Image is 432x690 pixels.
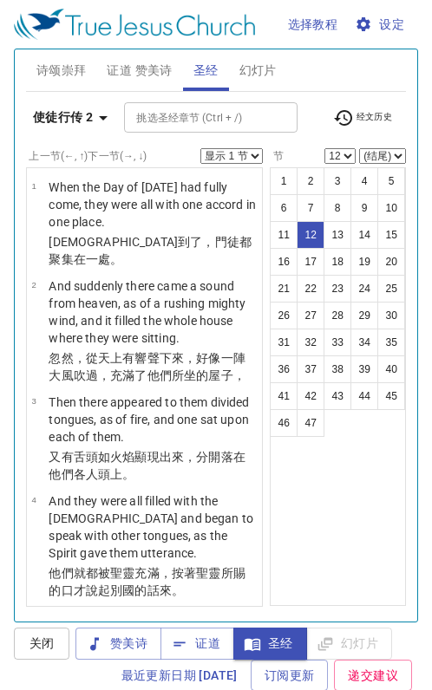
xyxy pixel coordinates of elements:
[239,60,277,81] span: 幻灯片
[270,151,284,161] label: 节
[333,107,393,128] span: 经文历史
[270,409,298,437] button: 46
[86,252,122,266] wg1909: 一處
[377,329,405,356] button: 35
[377,167,405,195] button: 5
[110,252,122,266] wg846: 。
[270,221,298,249] button: 11
[174,633,220,654] span: 证道
[288,14,338,36] span: 选择教程
[49,179,257,231] p: When the Day of [DATE] had fully come, they were all with one accord in one place.
[270,275,298,303] button: 21
[121,665,238,687] span: 最近更新日期 [DATE]
[324,355,351,383] button: 38
[74,252,123,266] wg3661: 在
[31,495,36,504] span: 4
[14,9,255,40] img: True Jesus Church
[350,221,378,249] button: 14
[377,382,405,410] button: 45
[49,566,245,597] wg4151: 充滿
[297,355,324,383] button: 37
[75,628,161,660] button: 赞美诗
[134,368,245,382] wg3650: 了他們所
[350,167,378,195] button: 4
[350,275,378,303] button: 24
[49,566,245,597] wg40: 靈
[86,583,184,597] wg669: 說
[184,368,245,382] wg2258: 坐
[348,665,398,687] span: 递交建议
[29,151,147,161] label: 上一节 (←, ↑) 下一节 (→, ↓)
[297,194,324,222] button: 7
[324,382,351,410] button: 43
[351,9,411,41] button: 设定
[31,280,36,290] span: 2
[270,329,298,356] button: 31
[297,167,324,195] button: 2
[160,583,184,597] wg1100: 來。
[36,60,87,81] span: 诗颂崇拜
[358,14,404,36] span: 设定
[297,409,324,437] button: 47
[377,275,405,303] button: 25
[49,450,245,481] wg5616: 火焰
[26,101,121,133] button: 使徒行传 2
[14,628,69,660] button: 关闭
[49,351,245,382] wg869: ，從
[28,633,56,654] span: 关闭
[350,382,378,410] button: 44
[297,221,324,249] button: 12
[377,194,405,222] button: 10
[324,248,351,276] button: 18
[49,566,245,597] wg846: 就
[31,396,36,406] span: 3
[350,355,378,383] button: 39
[281,9,345,41] button: 选择教程
[49,450,245,481] wg4442: 顯現出來
[49,566,245,597] wg2532: 都
[297,248,324,276] button: 17
[270,167,298,195] button: 1
[247,633,293,654] span: 圣经
[323,105,403,131] button: 经文历史
[324,167,351,195] button: 3
[98,583,184,597] wg2980: 起
[350,194,378,222] button: 9
[270,302,298,329] button: 26
[49,233,257,268] p: [DEMOGRAPHIC_DATA]
[350,248,378,276] button: 19
[49,394,257,446] p: Then there appeared to them divided tongues, as of fire, and one sat upon each of them.
[160,628,234,660] button: 证道
[134,583,184,597] wg2087: 的話
[377,221,405,249] button: 15
[377,248,405,276] button: 20
[49,492,257,562] p: And they were all filled with the [DEMOGRAPHIC_DATA] and began to speak with other tongues, as th...
[297,382,324,410] button: 42
[377,302,405,329] button: 30
[31,181,36,191] span: 1
[196,368,245,382] wg2521: 的屋子
[324,275,351,303] button: 23
[62,368,245,382] wg972: 風
[297,302,324,329] button: 27
[270,194,298,222] button: 6
[265,665,315,687] span: 订阅更新
[89,633,147,654] span: 赞美诗
[324,329,351,356] button: 33
[49,277,257,347] p: And suddenly there came a sound from heaven, as of a rushing mighty wind, and it filled the whole...
[270,248,298,276] button: 16
[324,221,351,249] button: 13
[49,450,245,481] wg2532: 有舌頭
[270,355,298,383] button: 36
[324,194,351,222] button: 8
[107,60,172,81] span: 证道 赞美诗
[350,302,378,329] button: 29
[49,564,257,599] p: 他們
[377,355,405,383] button: 40
[74,368,245,382] wg4157: 吹過
[98,368,245,382] wg5342: ，充滿
[297,329,324,356] button: 32
[98,467,134,481] wg1520: 頭上。
[49,467,134,481] wg1909: 他們
[270,382,298,410] button: 41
